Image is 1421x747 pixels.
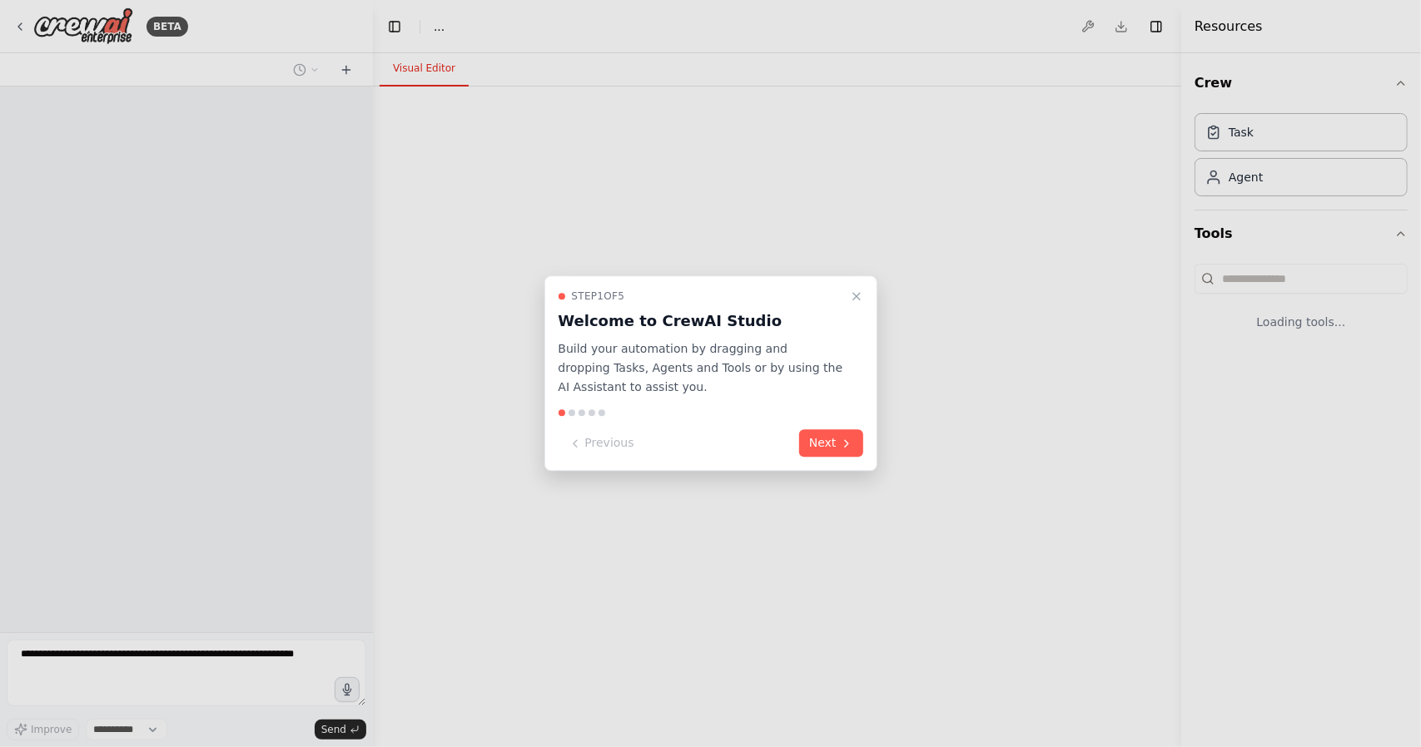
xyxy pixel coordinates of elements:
button: Previous [559,430,644,458]
span: Step 1 of 5 [572,289,625,303]
p: Build your automation by dragging and dropping Tasks, Agents and Tools or by using the AI Assista... [559,339,843,396]
h3: Welcome to CrewAI Studio [559,309,843,333]
button: Close walkthrough [847,286,867,306]
button: Next [799,430,863,458]
button: Hide left sidebar [383,15,406,38]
